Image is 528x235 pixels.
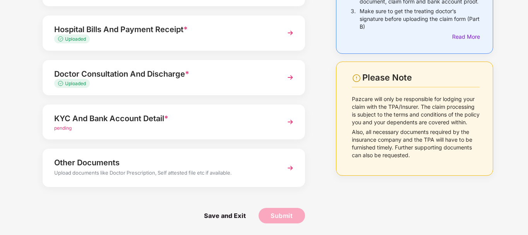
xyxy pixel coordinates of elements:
[54,23,273,36] div: Hospital Bills And Payment Receipt
[352,128,480,159] p: Also, all necessary documents required by the insurance company and the TPA will have to be furni...
[54,125,72,131] span: pending
[283,26,297,40] img: svg+xml;base64,PHN2ZyBpZD0iTmV4dCIgeG1sbnM9Imh0dHA6Ly93d3cudzMub3JnLzIwMDAvc3ZnIiB3aWR0aD0iMzYiIG...
[58,81,65,86] img: svg+xml;base64,PHN2ZyB4bWxucz0iaHR0cDovL3d3dy53My5vcmcvMjAwMC9zdmciIHdpZHRoPSIxMy4zMzMiIGhlaWdodD...
[352,95,480,126] p: Pazcare will only be responsible for lodging your claim with the TPA/Insurer. The claim processin...
[283,115,297,129] img: svg+xml;base64,PHN2ZyBpZD0iTmV4dCIgeG1sbnM9Imh0dHA6Ly93d3cudzMub3JnLzIwMDAvc3ZnIiB3aWR0aD0iMzYiIG...
[54,169,273,179] div: Upload documents like Doctor Prescription, Self attested file etc if available.
[65,36,86,42] span: Uploaded
[65,81,86,86] span: Uploaded
[283,70,297,84] img: svg+xml;base64,PHN2ZyBpZD0iTmV4dCIgeG1sbnM9Imh0dHA6Ly93d3cudzMub3JnLzIwMDAvc3ZnIiB3aWR0aD0iMzYiIG...
[54,68,273,80] div: Doctor Consultation And Discharge
[351,7,356,31] p: 3.
[452,33,480,41] div: Read More
[54,156,273,169] div: Other Documents
[283,161,297,175] img: svg+xml;base64,PHN2ZyBpZD0iTmV4dCIgeG1sbnM9Imh0dHA6Ly93d3cudzMub3JnLzIwMDAvc3ZnIiB3aWR0aD0iMzYiIG...
[58,36,65,41] img: svg+xml;base64,PHN2ZyB4bWxucz0iaHR0cDovL3d3dy53My5vcmcvMjAwMC9zdmciIHdpZHRoPSIxMy4zMzMiIGhlaWdodD...
[362,72,480,83] div: Please Note
[196,208,254,223] span: Save and Exit
[352,74,361,83] img: svg+xml;base64,PHN2ZyBpZD0iV2FybmluZ18tXzI0eDI0IiBkYXRhLW5hbWU9Ildhcm5pbmcgLSAyNHgyNCIgeG1sbnM9Im...
[360,7,480,31] p: Make sure to get the treating doctor’s signature before uploading the claim form (Part B)
[259,208,305,223] button: Submit
[54,112,273,125] div: KYC And Bank Account Detail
